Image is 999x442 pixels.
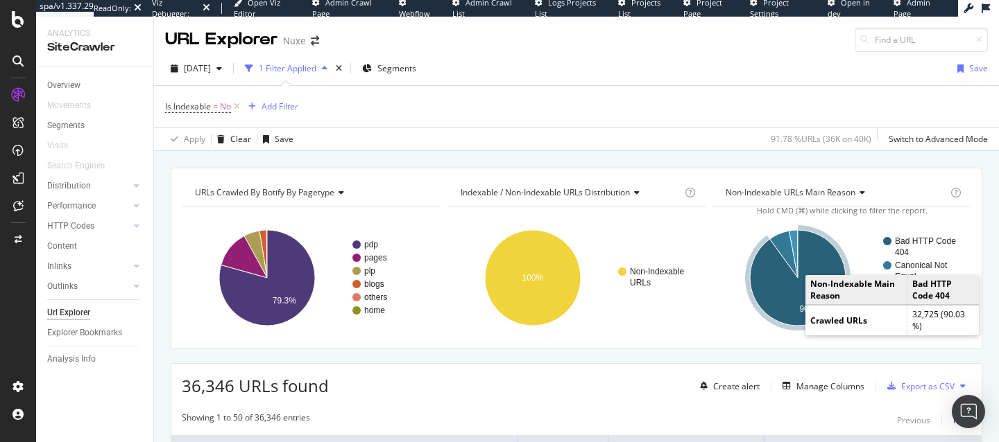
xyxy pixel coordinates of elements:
[952,395,985,428] div: Open Intercom Messenger
[213,100,218,112] span: =
[47,352,144,366] a: Analysis Info
[364,306,385,315] text: home
[182,218,441,338] svg: A chart.
[630,267,684,276] text: Non-Indexable
[311,36,319,46] div: arrow-right-arrow-left
[712,218,971,338] svg: A chart.
[907,306,979,335] td: 32,725 (90.03 %)
[895,247,909,257] text: 404
[333,62,345,76] div: times
[182,412,310,428] div: Showing 1 to 50 of 36,346 entries
[757,205,928,215] span: Hold CMD (⌘) while clicking to filter the report.
[777,378,864,394] button: Manage Columns
[47,326,122,340] div: Explorer Bookmarks
[195,186,334,198] span: URLs Crawled By Botify By pagetype
[47,352,96,366] div: Analysis Info
[192,182,428,204] h4: URLs Crawled By Botify By pagetype
[165,28,277,51] div: URL Explorer
[184,133,205,145] div: Apply
[805,306,907,335] td: Crawled URLs
[882,375,955,397] button: Export as CSV
[47,78,144,93] a: Overview
[883,128,988,150] button: Switch to Advanced Mode
[47,199,96,213] div: Performance
[800,304,817,314] text: 90%
[47,306,90,320] div: Url Explorer
[461,186,630,198] span: Indexable / Non-Indexable URLs distribution
[952,58,988,80] button: Save
[47,306,144,320] a: Url Explorer
[47,139,82,153] a: Visits
[259,62,316,74] div: 1 Filter Applied
[243,98,298,115] button: Add Filter
[855,28,988,52] input: Find a URL
[47,179,130,193] a: Distribution
[47,159,105,173] div: Search Engines
[357,58,422,80] button: Segments
[47,39,142,55] div: SiteCrawler
[447,218,706,338] svg: A chart.
[47,259,130,274] a: Inlinks
[47,78,80,93] div: Overview
[694,375,760,397] button: Create alert
[165,58,228,80] button: [DATE]
[522,273,543,283] text: 100%
[897,414,930,426] div: Previous
[47,118,85,133] div: Segments
[47,219,130,233] a: HTTP Codes
[805,275,907,305] td: Non-Indexable Main Reason
[182,374,329,397] span: 36,346 URLs found
[796,380,864,392] div: Manage Columns
[47,139,68,153] div: Visits
[165,128,205,150] button: Apply
[713,380,760,392] div: Create alert
[47,118,144,133] a: Segments
[165,100,211,112] span: Is Indexable
[47,259,71,274] div: Inlinks
[723,182,948,204] h4: Non-Indexable URLs Main Reason
[771,133,871,145] div: 91.78 % URLs ( 36K on 40K )
[262,100,298,112] div: Add Filter
[364,253,387,263] text: pages
[94,3,131,14] div: ReadOnly:
[230,133,251,145] div: Clear
[458,182,683,204] h4: Indexable / Non-Indexable URLs Distribution
[47,159,119,173] a: Search Engines
[901,380,955,392] div: Export as CSV
[47,239,144,254] a: Content
[895,272,916,281] text: Equal
[969,62,988,74] div: Save
[273,296,296,306] text: 79.3%
[895,236,956,246] text: Bad HTTP Code
[377,62,416,74] span: Segments
[47,326,144,340] a: Explorer Bookmarks
[726,186,855,198] span: Non-Indexable URLs Main Reason
[895,260,948,270] text: Canonical Not
[364,266,375,276] text: plp
[283,34,305,48] div: Nuxe
[47,179,91,193] div: Distribution
[47,199,130,213] a: Performance
[47,279,130,294] a: Outlinks
[364,279,384,289] text: blogs
[897,412,930,428] button: Previous
[907,275,979,305] td: Bad HTTP Code 404
[889,133,988,145] div: Switch to Advanced Mode
[399,8,430,19] span: Webflow
[275,133,293,145] div: Save
[220,97,231,116] span: No
[364,292,387,302] text: others
[239,58,333,80] button: 1 Filter Applied
[257,128,293,150] button: Save
[47,239,77,254] div: Content
[47,219,94,233] div: HTTP Codes
[212,128,251,150] button: Clear
[364,240,378,249] text: pdp
[184,62,211,74] span: 2025 Aug. 21st
[47,98,105,113] a: Movements
[47,28,142,39] div: Analytics
[630,278,651,288] text: URLs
